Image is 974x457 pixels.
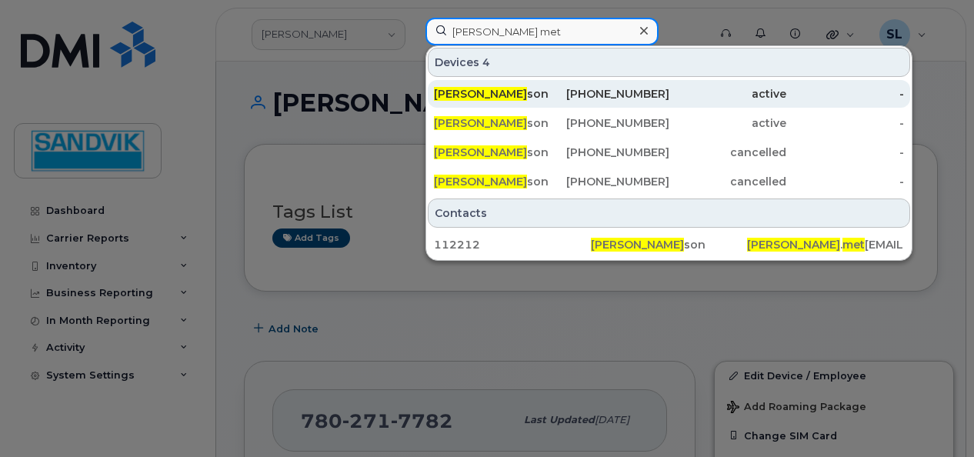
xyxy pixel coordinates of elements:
span: [PERSON_NAME] [434,175,527,188]
span: 4 [482,55,490,70]
div: son [434,115,552,131]
div: cancelled [669,174,787,189]
span: [PERSON_NAME] [591,238,684,252]
a: [PERSON_NAME]son[PHONE_NUMBER]cancelled- [428,138,910,166]
div: . [EMAIL_ADDRESS][DOMAIN_NAME] [747,237,904,252]
a: 112212[PERSON_NAME]son[PERSON_NAME].met[EMAIL_ADDRESS][DOMAIN_NAME] [428,231,910,259]
div: [PHONE_NUMBER] [552,174,669,189]
a: [PERSON_NAME]son[PHONE_NUMBER]active- [428,80,910,108]
div: [PHONE_NUMBER] [552,115,669,131]
div: 112212 [434,237,591,252]
div: - [786,174,904,189]
div: cancelled [669,145,787,160]
div: active [669,86,787,102]
div: - [786,86,904,102]
div: Contacts [428,198,910,228]
div: active [669,115,787,131]
div: son [591,237,748,252]
div: son [434,174,552,189]
div: - [786,115,904,131]
span: met [842,238,865,252]
div: Devices [428,48,910,77]
span: [PERSON_NAME] [747,238,840,252]
div: [PHONE_NUMBER] [552,86,669,102]
a: [PERSON_NAME]son[PHONE_NUMBER]active- [428,109,910,137]
a: [PERSON_NAME]son[PHONE_NUMBER]cancelled- [428,168,910,195]
div: - [786,145,904,160]
span: [PERSON_NAME] [434,145,527,159]
span: [PERSON_NAME] [434,116,527,130]
div: son [434,86,552,102]
span: [PERSON_NAME] [434,87,527,101]
div: [PHONE_NUMBER] [552,145,669,160]
div: son [434,145,552,160]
